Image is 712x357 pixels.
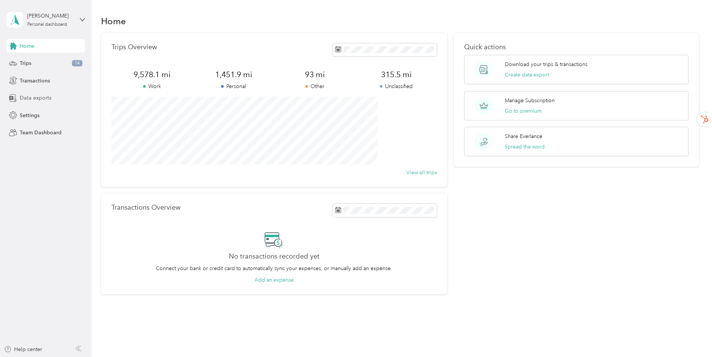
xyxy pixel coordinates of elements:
[20,59,31,67] span: Trips
[20,77,50,85] span: Transactions
[229,253,319,260] h2: No transactions recorded yet
[111,82,193,90] p: Work
[4,345,42,353] button: Help center
[505,132,542,140] p: Share Everlance
[274,69,355,80] span: 93 mi
[27,12,74,20] div: [PERSON_NAME]
[111,43,157,51] p: Trips Overview
[27,22,67,27] div: Personal dashboard
[274,82,355,90] p: Other
[101,17,126,25] h1: Home
[505,97,555,104] p: Manage Subscription
[20,94,51,102] span: Data exports
[505,107,542,115] button: Go to premium
[20,129,62,137] span: Team Dashboard
[505,71,549,79] button: Create data export
[72,60,82,67] span: 14
[464,43,689,51] p: Quick actions
[406,169,437,176] button: View all trips
[255,276,294,284] button: Add an expense
[355,69,437,80] span: 315.5 mi
[670,315,712,357] iframe: Everlance-gr Chat Button Frame
[193,82,274,90] p: Personal
[20,112,40,119] span: Settings
[355,82,437,90] p: Unclassified
[193,69,274,80] span: 1,451.9 mi
[505,143,545,151] button: Spread the word
[505,60,587,68] p: Download your trips & transactions
[156,264,392,272] p: Connect your bank or credit card to automatically sync your expenses, or manually add an expense.
[111,204,180,212] p: Transactions Overview
[20,42,34,50] span: Home
[111,69,193,80] span: 9,578.1 mi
